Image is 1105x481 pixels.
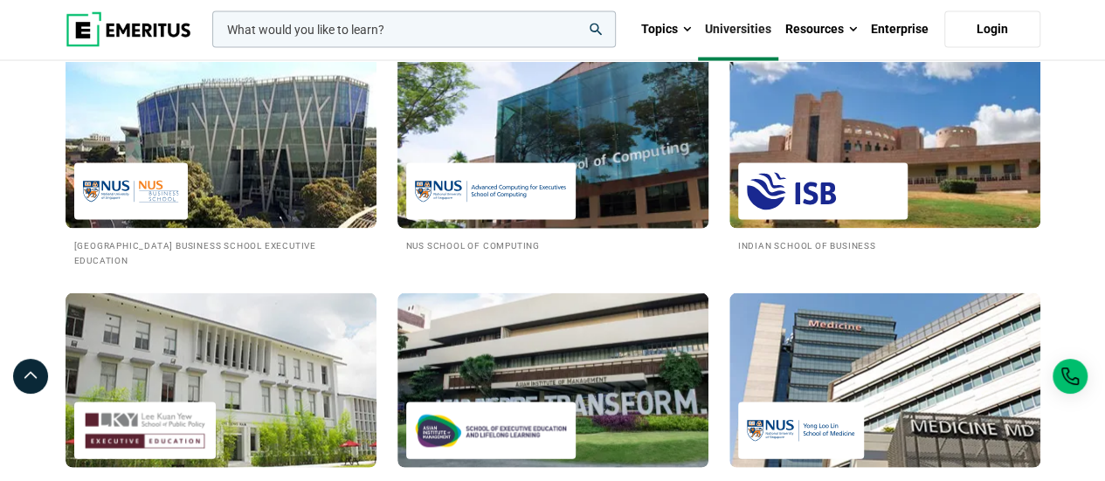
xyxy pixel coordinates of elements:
img: Universities We Work With [729,293,1040,468]
img: Universities We Work With [729,54,1040,229]
h2: Indian School of Business [738,237,1032,252]
img: Universities We Work With [66,293,376,468]
img: Asian Institute of Management [415,411,567,450]
img: Universities We Work With [397,293,708,468]
a: Universities We Work With National University of Singapore Business School Executive Education [G... [66,54,376,267]
h2: [GEOGRAPHIC_DATA] Business School Executive Education [74,237,368,267]
img: Lee Kuan Yew School of Public Policy Executive Education, NUS [83,411,207,450]
input: woocommerce-product-search-field-0 [212,11,616,48]
img: Universities We Work With [66,54,376,229]
img: NUS Yong Loo Lin School of Medicine [747,411,855,450]
img: Indian School of Business [747,172,899,211]
a: Login [944,11,1040,48]
img: National University of Singapore Business School Executive Education [83,172,179,211]
a: Universities We Work With Indian School of Business Indian School of Business [729,54,1040,252]
h2: NUS School of Computing [406,237,700,252]
img: Universities We Work With [382,45,724,237]
a: Universities We Work With NUS School of Computing NUS School of Computing [397,54,708,252]
img: NUS School of Computing [415,172,567,211]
